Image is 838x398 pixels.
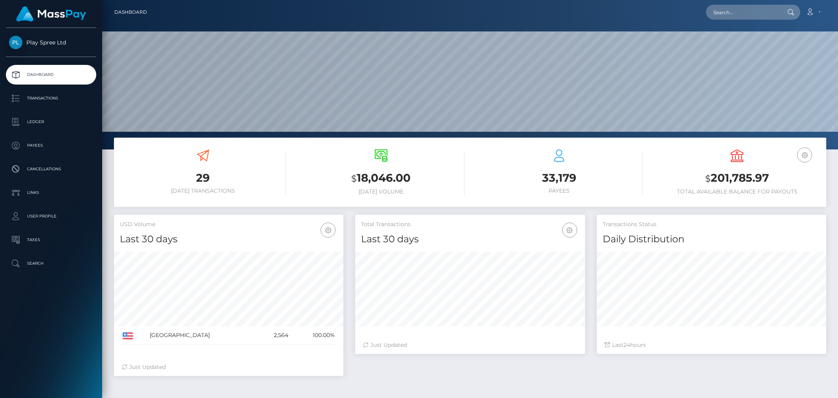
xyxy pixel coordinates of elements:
p: Taxes [9,234,93,246]
h6: [DATE] Volume [298,188,464,195]
a: Links [6,183,96,203]
small: $ [705,173,711,184]
img: Play Spree Ltd [9,36,22,49]
small: $ [351,173,357,184]
h6: [DATE] Transactions [120,188,286,194]
div: Just Updated [122,363,336,371]
a: Dashboard [6,65,96,85]
h4: Daily Distribution [603,232,820,246]
a: Dashboard [114,4,147,20]
span: 24 [623,341,630,348]
img: MassPay Logo [16,6,86,22]
p: Links [9,187,93,199]
h5: Transactions Status [603,221,820,228]
a: Ledger [6,112,96,132]
td: [GEOGRAPHIC_DATA] [147,326,257,345]
img: US.png [123,332,133,339]
h4: Last 30 days [361,232,579,246]
a: User Profile [6,206,96,226]
h4: Last 30 days [120,232,337,246]
h3: 29 [120,170,286,186]
a: Payees [6,136,96,155]
h5: USD Volume [120,221,337,228]
h6: Payees [476,188,642,194]
p: Dashboard [9,69,93,81]
p: Cancellations [9,163,93,175]
p: Transactions [9,92,93,104]
p: Payees [9,140,93,151]
td: 2,564 [257,326,291,345]
h3: 18,046.00 [298,170,464,186]
p: Search [9,258,93,269]
p: User Profile [9,210,93,222]
h3: 201,785.97 [654,170,820,186]
h6: Total Available Balance for Payouts [654,188,820,195]
input: Search... [706,5,780,20]
p: Ledger [9,116,93,128]
span: Play Spree Ltd [6,39,96,46]
td: 100.00% [291,326,337,345]
a: Transactions [6,88,96,108]
a: Cancellations [6,159,96,179]
h3: 33,179 [476,170,642,186]
h5: Total Transactions [361,221,579,228]
div: Last hours [605,341,818,349]
div: Just Updated [363,341,577,349]
a: Search [6,254,96,273]
a: Taxes [6,230,96,250]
